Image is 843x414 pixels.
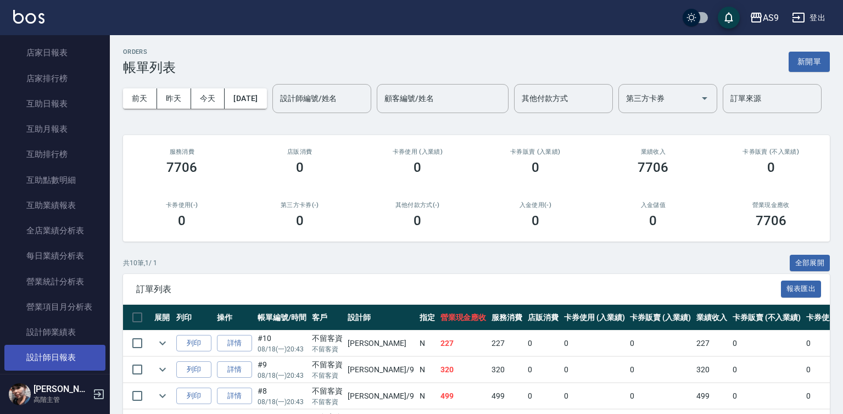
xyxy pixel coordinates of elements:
a: 詳情 [217,361,252,378]
td: 0 [627,331,694,356]
button: AS9 [745,7,783,29]
a: 營業統計分析表 [4,269,105,294]
button: expand row [154,335,171,351]
th: 卡券使用 (入業績) [561,305,628,331]
a: 報表匯出 [781,283,822,294]
th: 服務消費 [489,305,525,331]
td: 0 [525,383,561,409]
h2: 營業現金應收 [725,202,817,209]
button: [DATE] [225,88,266,109]
td: 227 [489,331,525,356]
td: 227 [694,331,730,356]
th: 營業現金應收 [438,305,489,331]
th: 店販消費 [525,305,561,331]
h2: 卡券販賣 (入業績) [490,148,582,155]
p: 共 10 筆, 1 / 1 [123,258,157,268]
h3: 帳單列表 [123,60,176,75]
button: expand row [154,361,171,378]
td: 499 [694,383,730,409]
td: 0 [730,357,803,383]
td: 0 [627,357,694,383]
p: 不留客資 [312,397,343,407]
span: 訂單列表 [136,284,781,295]
td: 0 [730,331,803,356]
h3: 0 [532,160,539,175]
h3: 0 [178,213,186,228]
a: 詳情 [217,335,252,352]
button: 今天 [191,88,225,109]
td: [PERSON_NAME] [345,331,416,356]
th: 客戶 [309,305,345,331]
a: 互助月報表 [4,116,105,142]
td: #8 [255,383,309,409]
button: 昨天 [157,88,191,109]
td: #9 [255,357,309,383]
button: 列印 [176,361,211,378]
button: expand row [154,388,171,404]
td: N [417,357,438,383]
h3: 7706 [756,213,786,228]
div: 不留客資 [312,385,343,397]
a: 店家日報表 [4,40,105,65]
td: 0 [561,331,628,356]
h3: 0 [414,160,421,175]
h2: 卡券使用 (入業績) [372,148,464,155]
th: 列印 [174,305,214,331]
th: 展開 [152,305,174,331]
p: 08/18 (一) 20:43 [258,397,306,407]
a: 詳情 [217,388,252,405]
h2: 入金使用(-) [490,202,582,209]
h3: 0 [414,213,421,228]
img: Logo [13,10,44,24]
div: 不留客資 [312,333,343,344]
td: 227 [438,331,489,356]
td: 0 [627,383,694,409]
p: 高階主管 [34,395,90,405]
td: #10 [255,331,309,356]
td: 320 [694,357,730,383]
button: 新開單 [789,52,830,72]
div: 不留客資 [312,359,343,371]
td: 499 [489,383,525,409]
a: 互助排行榜 [4,142,105,167]
button: 登出 [788,8,830,28]
h2: 卡券販賣 (不入業績) [725,148,817,155]
h3: 0 [767,160,775,175]
p: 不留客資 [312,344,343,354]
a: 營業項目月分析表 [4,294,105,320]
div: AS9 [763,11,779,25]
a: 店家排行榜 [4,66,105,91]
a: 互助業績報表 [4,193,105,218]
td: 0 [525,357,561,383]
th: 卡券販賣 (不入業績) [730,305,803,331]
p: 08/18 (一) 20:43 [258,344,306,354]
h2: 業績收入 [607,148,699,155]
button: 報表匯出 [781,281,822,298]
td: 0 [730,383,803,409]
td: N [417,331,438,356]
a: 新開單 [789,56,830,66]
th: 操作 [214,305,255,331]
a: 設計師業績表 [4,320,105,345]
td: 499 [438,383,489,409]
button: 前天 [123,88,157,109]
button: 列印 [176,388,211,405]
h2: 入金儲值 [607,202,699,209]
h3: 0 [296,160,304,175]
h3: 0 [296,213,304,228]
td: [PERSON_NAME] /9 [345,357,416,383]
p: 08/18 (一) 20:43 [258,371,306,381]
th: 帳單編號/時間 [255,305,309,331]
a: 每日業績分析表 [4,243,105,268]
h3: 7706 [166,160,197,175]
button: Open [696,89,713,107]
h2: 店販消費 [254,148,346,155]
p: 不留客資 [312,371,343,381]
button: save [718,7,740,29]
button: 全部展開 [790,255,830,272]
td: 0 [525,331,561,356]
th: 設計師 [345,305,416,331]
h3: 7706 [638,160,668,175]
td: 320 [438,357,489,383]
th: 指定 [417,305,438,331]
